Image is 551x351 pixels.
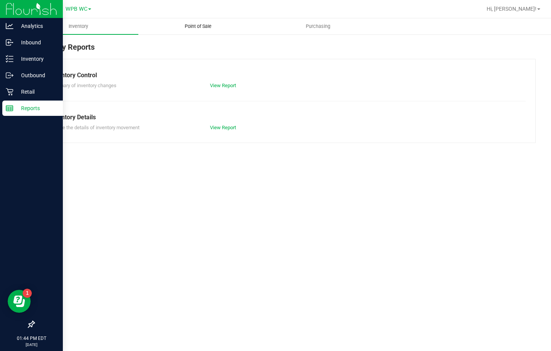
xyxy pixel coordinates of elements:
[3,342,59,348] p: [DATE]
[174,23,222,30] span: Point of Sale
[138,18,258,34] a: Point of Sale
[6,55,13,63] inline-svg: Inventory
[13,38,59,47] p: Inbound
[66,6,87,12] span: WPB WC
[6,88,13,96] inline-svg: Retail
[13,104,59,113] p: Reports
[49,83,116,88] span: Summary of inventory changes
[210,125,236,130] a: View Report
[6,22,13,30] inline-svg: Analytics
[6,104,13,112] inline-svg: Reports
[13,87,59,96] p: Retail
[295,23,341,30] span: Purchasing
[49,125,139,130] span: Explore the details of inventory movement
[258,18,378,34] a: Purchasing
[49,113,520,122] div: Inventory Details
[13,71,59,80] p: Outbound
[34,41,536,59] div: Inventory Reports
[3,335,59,342] p: 01:44 PM EDT
[487,6,536,12] span: Hi, [PERSON_NAME]!
[8,290,31,313] iframe: Resource center
[6,71,13,79] inline-svg: Outbound
[13,21,59,31] p: Analytics
[6,39,13,46] inline-svg: Inbound
[49,71,520,80] div: Inventory Control
[18,18,138,34] a: Inventory
[210,83,236,88] a: View Report
[23,289,32,298] iframe: Resource center unread badge
[58,23,98,30] span: Inventory
[13,54,59,63] p: Inventory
